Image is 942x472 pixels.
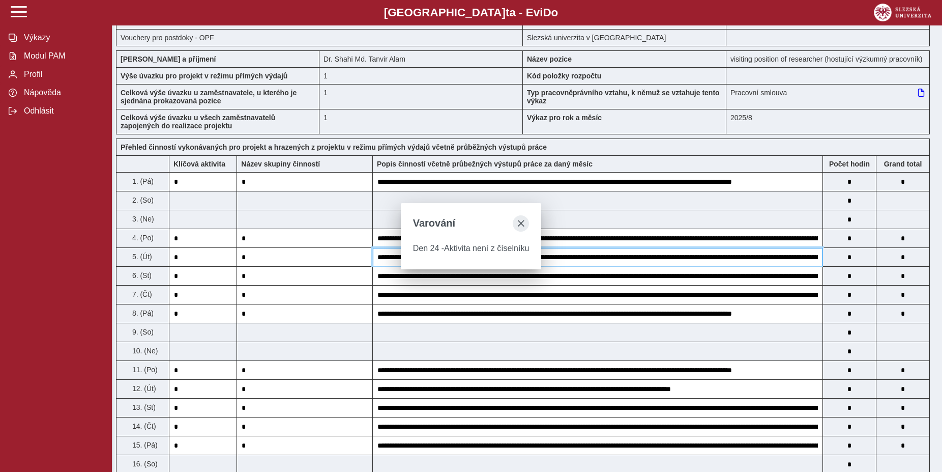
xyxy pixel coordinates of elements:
span: Odhlásit [21,106,103,116]
span: t [506,6,509,19]
span: 2. (So) [130,196,154,204]
b: [PERSON_NAME] a příjmení [121,55,216,63]
div: visiting position of researcher (hostující výzkumný pracovník) [726,50,930,67]
div: 2025/8 [726,109,930,134]
span: 11. (Po) [130,366,158,374]
div: 1 [319,109,523,134]
span: 15. (Pá) [130,441,158,449]
b: Přehled činností vykonávaných pro projekt a hrazených z projektu v režimu přímých výdajů včetně p... [121,143,547,151]
span: 16. (So) [130,460,158,468]
span: o [551,6,558,19]
b: Výkaz pro rok a měsíc [527,114,602,122]
div: Aktivita není z číselníku [413,244,529,253]
b: Suma za den přes všechny výkazy [876,160,929,168]
b: [GEOGRAPHIC_DATA] a - Evi [31,6,911,19]
div: Slezská univerzita v [GEOGRAPHIC_DATA] [523,29,726,46]
b: Celková výše úvazku u zaměstnavatele, u kterého je sjednána prokazovaná pozice [121,89,297,105]
div: Vouchery pro postdoky - OPF [116,29,523,46]
span: Profil [21,70,103,79]
span: 1. (Pá) [130,177,154,185]
div: 1 [319,84,523,109]
span: Výkazy [21,33,103,42]
span: 10. (Ne) [130,347,158,355]
button: close [513,215,529,232]
span: 9. (So) [130,328,154,336]
div: 8 h / den. 40 h / týden. [319,67,523,84]
span: 7. (Čt) [130,290,152,298]
span: Nápověda [21,88,103,97]
span: 8. (Pá) [130,309,154,317]
span: 4. (Po) [130,234,154,242]
b: Klíčová aktivita [173,160,225,168]
b: Název pozice [527,55,572,63]
span: Varování [413,217,455,229]
span: 3. (Ne) [130,215,154,223]
div: Pracovní smlouva [726,84,930,109]
span: 6. (St) [130,271,152,280]
span: 12. (Út) [130,384,156,393]
span: Den 24 - [413,244,444,253]
span: 13. (St) [130,403,156,411]
span: Modul PAM [21,51,103,61]
div: Dr. Shahi Md. Tanvir Alam [319,50,523,67]
img: logo_web_su.png [874,4,931,21]
b: Kód položky rozpočtu [527,72,601,80]
span: D [543,6,551,19]
span: 5. (Út) [130,253,152,261]
b: Celková výše úvazku u všech zaměstnavatelů zapojených do realizace projektu [121,114,275,130]
span: 14. (Čt) [130,422,156,430]
b: Počet hodin [823,160,876,168]
b: Výše úvazku pro projekt v režimu přímých výdajů [121,72,287,80]
b: Název skupiny činností [241,160,320,168]
b: Popis činností včetně průbežných výstupů práce za daný měsíc [377,160,593,168]
b: Typ pracovněprávního vztahu, k němuž se vztahuje tento výkaz [527,89,720,105]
